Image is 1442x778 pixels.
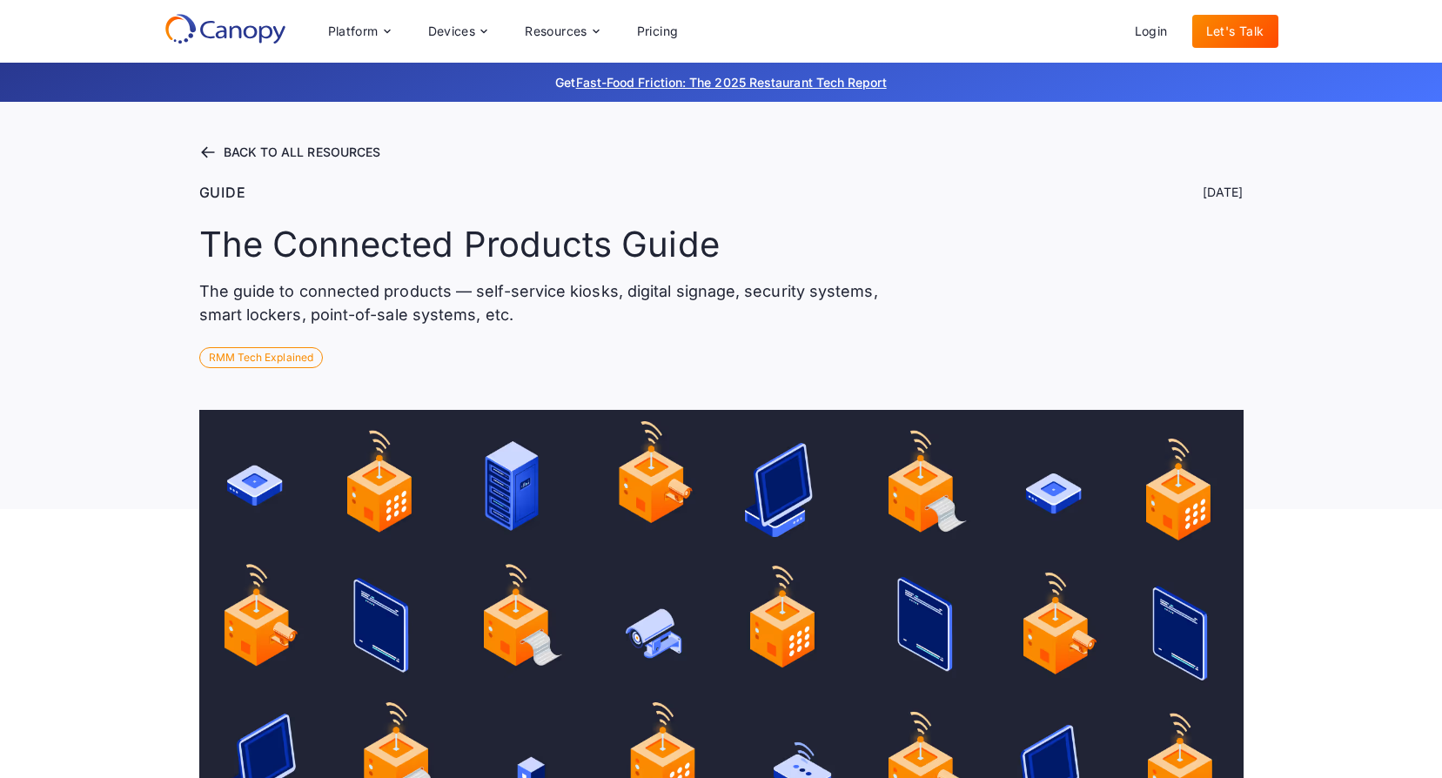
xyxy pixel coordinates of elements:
[1121,15,1182,48] a: Login
[1192,15,1278,48] a: Let's Talk
[1203,184,1243,201] div: [DATE]
[428,25,476,37] div: Devices
[295,73,1148,91] p: Get
[224,146,381,158] div: BACK TO ALL RESOURCES
[199,279,890,326] p: The guide to connected products — self-service kiosks, digital signage, security systems, smart l...
[199,144,1244,161] a: BACK TO ALL RESOURCES
[623,15,693,48] a: Pricing
[328,25,379,37] div: Platform
[576,75,887,90] a: Fast-Food Friction: The 2025 Restaurant Tech Report
[199,347,323,368] div: RMM Tech Explained
[199,182,246,203] div: Guide
[525,25,587,37] div: Resources
[199,224,720,265] h1: The Connected Products Guide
